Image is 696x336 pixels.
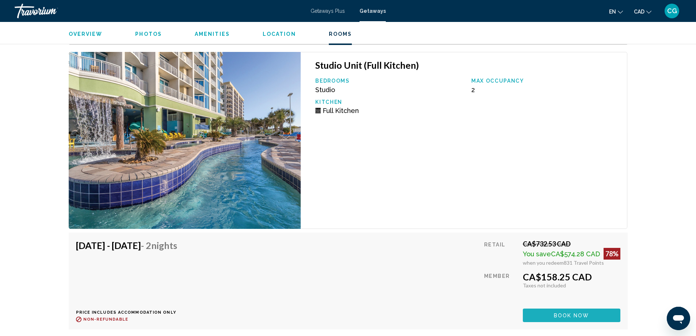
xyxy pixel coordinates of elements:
span: Non-refundable [83,317,128,322]
button: Rooms [329,31,352,37]
span: CG [667,7,677,15]
div: Member [484,271,517,303]
span: - 2 [141,240,177,251]
span: CA$574.28 CAD [551,250,600,258]
button: User Menu [662,3,681,19]
span: CAD [634,9,644,15]
button: Amenities [195,31,230,37]
div: 78% [604,248,620,260]
span: Taxes not included [523,282,566,288]
p: Price includes accommodation only [76,310,183,315]
h4: [DATE] - [DATE] [76,240,177,251]
button: Change currency [634,6,651,17]
h3: Studio Unit (Full Kitchen) [315,60,620,71]
div: Retail [484,240,517,266]
span: Full Kitchen [323,107,359,114]
span: Nights [151,240,177,251]
p: Bedrooms [315,78,464,84]
img: C342O01X.jpg [69,52,301,229]
div: CA$732.53 CAD [523,240,620,248]
div: CA$158.25 CAD [523,271,620,282]
button: Change language [609,6,623,17]
button: Location [263,31,296,37]
a: Getaways [360,8,386,14]
span: You save [523,250,551,258]
p: Kitchen [315,99,464,105]
span: 2 [471,86,475,94]
span: en [609,9,616,15]
span: 831 Travel Points [564,260,604,266]
button: Book now [523,309,620,322]
button: Photos [135,31,162,37]
span: Studio [315,86,335,94]
span: when you redeem [523,260,564,266]
a: Travorium [15,4,303,18]
button: Overview [69,31,103,37]
iframe: Bouton de lancement de la fenêtre de messagerie [667,307,690,330]
p: Max Occupancy [471,78,620,84]
span: Book now [554,313,589,318]
a: Getaways Plus [311,8,345,14]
